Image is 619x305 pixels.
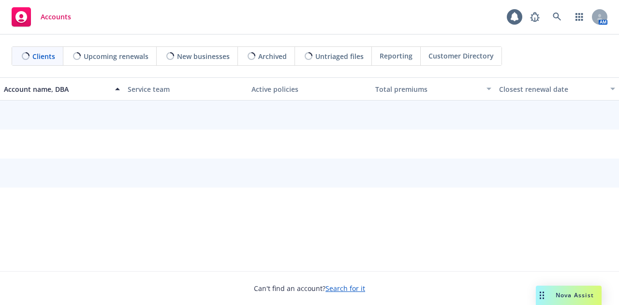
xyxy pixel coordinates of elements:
button: Active policies [248,77,371,101]
div: Service team [128,84,244,94]
span: Archived [258,51,287,61]
div: Drag to move [536,286,548,305]
span: Can't find an account? [254,283,365,293]
div: Account name, DBA [4,84,109,94]
button: Total premiums [371,77,495,101]
span: New businesses [177,51,230,61]
div: Total premiums [375,84,481,94]
span: Customer Directory [428,51,494,61]
button: Closest renewal date [495,77,619,101]
a: Search [547,7,567,27]
span: Untriaged files [315,51,364,61]
span: Accounts [41,13,71,21]
span: Upcoming renewals [84,51,148,61]
a: Switch app [570,7,589,27]
div: Closest renewal date [499,84,604,94]
button: Service team [124,77,248,101]
span: Nova Assist [556,291,594,299]
button: Nova Assist [536,286,602,305]
a: Accounts [8,3,75,30]
div: Active policies [251,84,368,94]
span: Clients [32,51,55,61]
a: Search for it [325,284,365,293]
span: Reporting [380,51,413,61]
a: Report a Bug [525,7,545,27]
